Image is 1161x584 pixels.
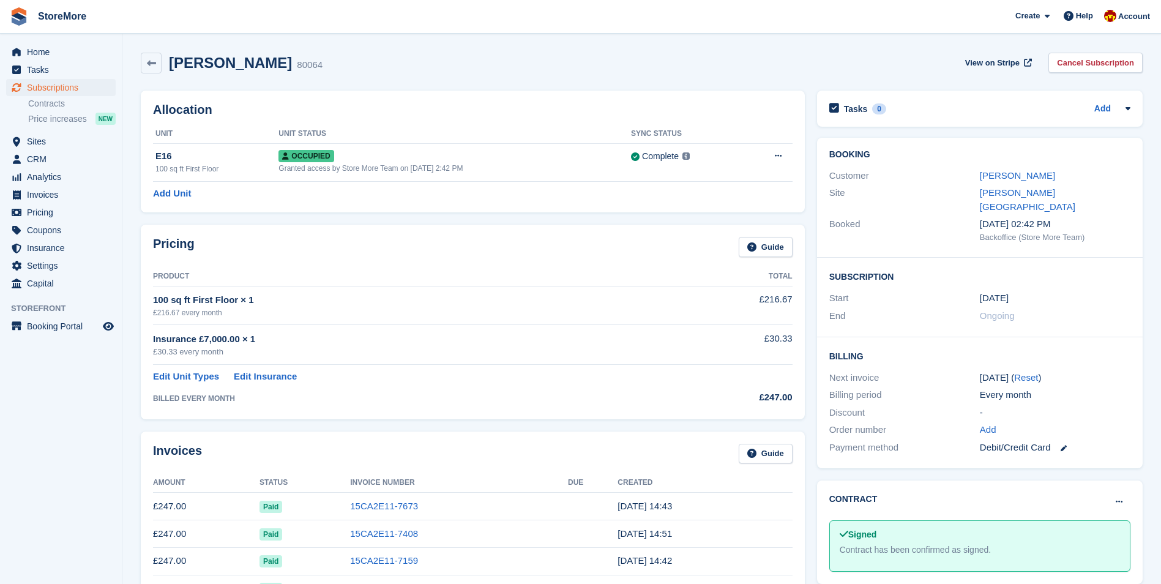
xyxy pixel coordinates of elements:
time: 2025-04-01 00:00:00 UTC [980,291,1009,305]
a: menu [6,186,116,203]
span: Help [1076,10,1093,22]
th: Amount [153,473,259,493]
th: Created [618,473,792,493]
span: View on Stripe [965,57,1020,69]
div: E16 [155,149,278,163]
div: Complete [642,150,679,163]
a: [PERSON_NAME][GEOGRAPHIC_DATA] [980,187,1075,212]
img: icon-info-grey-7440780725fd019a000dd9b08b2336e03edf1995a4989e88bcd33f0948082b44.svg [682,152,690,160]
span: Settings [27,257,100,274]
th: Product [153,267,673,286]
span: Home [27,43,100,61]
h2: Pricing [153,237,195,257]
span: Invoices [27,186,100,203]
img: stora-icon-8386f47178a22dfd0bd8f6a31ec36ba5ce8667c1dd55bd0f319d3a0aa187defe.svg [10,7,28,26]
a: menu [6,318,116,335]
th: Total [673,267,793,286]
h2: [PERSON_NAME] [169,54,292,71]
span: Price increases [28,113,87,125]
a: Guide [739,237,793,257]
a: Price increases NEW [28,112,116,125]
a: Guide [739,444,793,464]
div: Discount [829,406,980,420]
div: Signed [840,528,1120,541]
div: 100 sq ft First Floor × 1 [153,293,673,307]
h2: Tasks [844,103,868,114]
span: Pricing [27,204,100,221]
th: Status [259,473,350,493]
div: Next invoice [829,371,980,385]
div: BILLED EVERY MONTH [153,393,673,404]
a: menu [6,222,116,239]
a: menu [6,275,116,292]
a: menu [6,257,116,274]
span: Analytics [27,168,100,185]
a: Preview store [101,319,116,334]
h2: Billing [829,350,1130,362]
div: NEW [95,113,116,125]
a: StoreMore [33,6,91,26]
div: £30.33 every month [153,346,673,358]
a: Contracts [28,98,116,110]
a: 15CA2E11-7159 [350,555,418,566]
th: Unit [153,124,278,144]
div: £247.00 [673,391,793,405]
div: Insurance £7,000.00 × 1 [153,332,673,346]
span: Coupons [27,222,100,239]
div: 100 sq ft First Floor [155,163,278,174]
th: Sync Status [631,124,743,144]
a: Add [1094,102,1111,116]
a: menu [6,43,116,61]
td: £216.67 [673,286,793,324]
td: £247.00 [153,520,259,548]
a: menu [6,151,116,168]
a: menu [6,168,116,185]
div: Booked [829,217,980,243]
span: Insurance [27,239,100,256]
time: 2025-07-01 13:51:43 UTC [618,528,672,539]
div: Start [829,291,980,305]
div: £216.67 every month [153,307,673,318]
td: £30.33 [673,325,793,365]
span: Ongoing [980,310,1015,321]
h2: Subscription [829,270,1130,282]
span: Storefront [11,302,122,315]
span: Capital [27,275,100,292]
div: Contract has been confirmed as signed. [840,544,1120,556]
a: 15CA2E11-7408 [350,528,418,539]
span: Tasks [27,61,100,78]
div: Granted access by Store More Team on [DATE] 2:42 PM [278,163,631,174]
h2: Invoices [153,444,202,464]
span: Booking Portal [27,318,100,335]
a: Edit Insurance [234,370,297,384]
a: Add [980,423,996,437]
img: Store More Team [1104,10,1116,22]
a: Add Unit [153,187,191,201]
h2: Contract [829,493,878,506]
div: 80064 [297,58,323,72]
span: Subscriptions [27,79,100,96]
div: Every month [980,388,1130,402]
span: Paid [259,501,282,513]
div: [DATE] ( ) [980,371,1130,385]
a: Edit Unit Types [153,370,219,384]
span: Occupied [278,150,334,162]
a: menu [6,61,116,78]
td: £247.00 [153,547,259,575]
time: 2025-08-01 13:43:40 UTC [618,501,672,511]
th: Invoice Number [350,473,568,493]
span: Sites [27,133,100,150]
div: End [829,309,980,323]
a: [PERSON_NAME] [980,170,1055,181]
div: - [980,406,1130,420]
div: [DATE] 02:42 PM [980,217,1130,231]
span: Paid [259,528,282,541]
time: 2025-06-01 13:42:40 UTC [618,555,672,566]
a: menu [6,79,116,96]
a: menu [6,133,116,150]
span: CRM [27,151,100,168]
th: Due [568,473,618,493]
a: menu [6,239,116,256]
div: Backoffice (Store More Team) [980,231,1130,244]
div: Payment method [829,441,980,455]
